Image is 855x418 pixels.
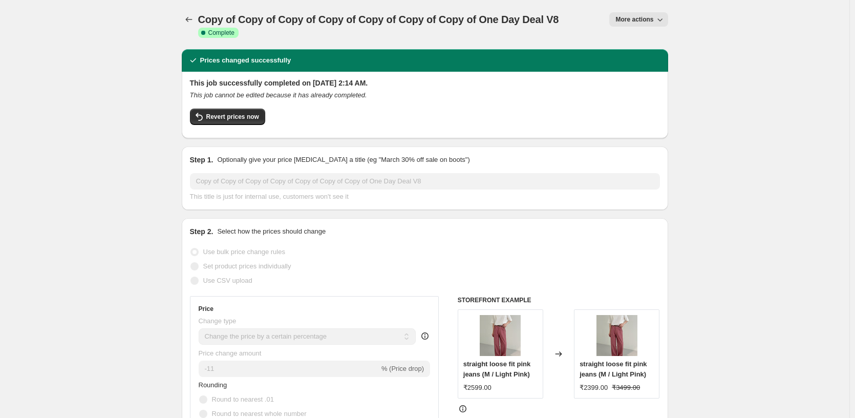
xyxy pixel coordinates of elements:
[212,395,274,403] span: Round to nearest .01
[190,155,213,165] h2: Step 1.
[463,383,491,393] div: ₹2599.00
[203,248,285,256] span: Use bulk price change rules
[612,383,640,393] strike: ₹3499.00
[596,315,637,356] img: 12_8_80x.jpg
[190,226,213,237] h2: Step 2.
[203,262,291,270] span: Set product prices individually
[420,331,430,341] div: help
[199,305,213,313] h3: Price
[217,155,469,165] p: Optionally give your price [MEDICAL_DATA] a title (eg "March 30% off sale on boots")
[609,12,668,27] button: More actions
[182,12,196,27] button: Price change jobs
[200,55,291,66] h2: Prices changed successfully
[190,91,367,99] i: This job cannot be edited because it has already completed.
[217,226,326,237] p: Select how the prices should change
[463,360,530,378] span: straight loose fit pink jeans (M / Light Pink)
[480,315,521,356] img: 12_8_80x.jpg
[212,410,307,417] span: Round to nearest whole number
[458,296,660,304] h6: STOREFRONT EXAMPLE
[199,349,262,357] span: Price change amount
[208,29,234,37] span: Complete
[199,317,237,325] span: Change type
[580,360,647,378] span: straight loose fit pink jeans (M / Light Pink)
[198,14,559,25] span: Copy of Copy of Copy of Copy of Copy of Copy of Copy of One Day Deal V8
[190,173,660,190] input: 30% off holiday sale
[190,193,349,200] span: This title is just for internal use, customers won't see it
[580,383,608,393] div: ₹2399.00
[381,365,424,372] span: % (Price drop)
[190,78,660,88] h2: This job successfully completed on [DATE] 2:14 AM.
[199,361,379,377] input: -15
[199,381,227,389] span: Rounding
[615,15,653,24] span: More actions
[206,113,259,121] span: Revert prices now
[203,277,252,284] span: Use CSV upload
[190,109,265,125] button: Revert prices now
